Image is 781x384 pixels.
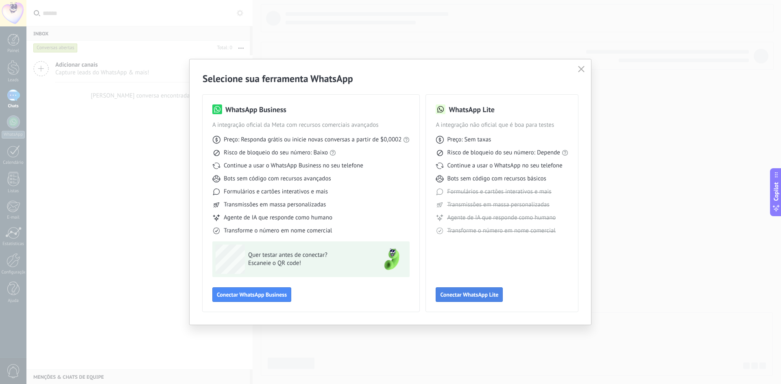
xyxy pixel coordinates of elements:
[377,245,406,274] img: green-phone.png
[447,214,556,222] span: Agente de IA que responde como humano
[447,162,562,170] span: Continue a usar o WhatsApp no seu telefone
[224,162,363,170] span: Continue a usar o WhatsApp Business no seu telefone
[447,201,549,209] span: Transmissões em massa personalizadas
[436,287,503,302] button: Conectar WhatsApp Lite
[772,182,780,201] span: Copilot
[436,121,568,129] span: A integração não oficial que é boa para testes
[212,121,410,129] span: A integração oficial da Meta com recursos comerciais avançados
[217,292,287,297] span: Conectar WhatsApp Business
[224,201,326,209] span: Transmissões em massa personalizadas
[248,259,367,267] span: Escaneie o QR code!
[447,188,551,196] span: Formulários e cartões interativos e mais
[447,227,555,235] span: Transforme o número em nome comercial
[224,214,332,222] span: Agente de IA que responde como humano
[224,149,328,157] span: Risco de bloqueio do seu número: Baixo
[224,175,331,183] span: Bots sem código com recursos avançados
[224,188,328,196] span: Formulários e cartões interativos e mais
[447,136,491,144] span: Preço: Sem taxas
[212,287,291,302] button: Conectar WhatsApp Business
[447,149,560,157] span: Risco de bloqueio do seu número: Depende
[449,104,494,115] h3: WhatsApp Lite
[203,72,578,85] h2: Selecione sua ferramenta WhatsApp
[224,136,401,144] span: Preço: Responda grátis ou inicie novas conversas a partir de $0,0002
[224,227,332,235] span: Transforme o número em nome comercial
[447,175,546,183] span: Bots sem código com recursos básicos
[225,104,286,115] h3: WhatsApp Business
[440,292,498,297] span: Conectar WhatsApp Lite
[248,251,367,259] span: Quer testar antes de conectar?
